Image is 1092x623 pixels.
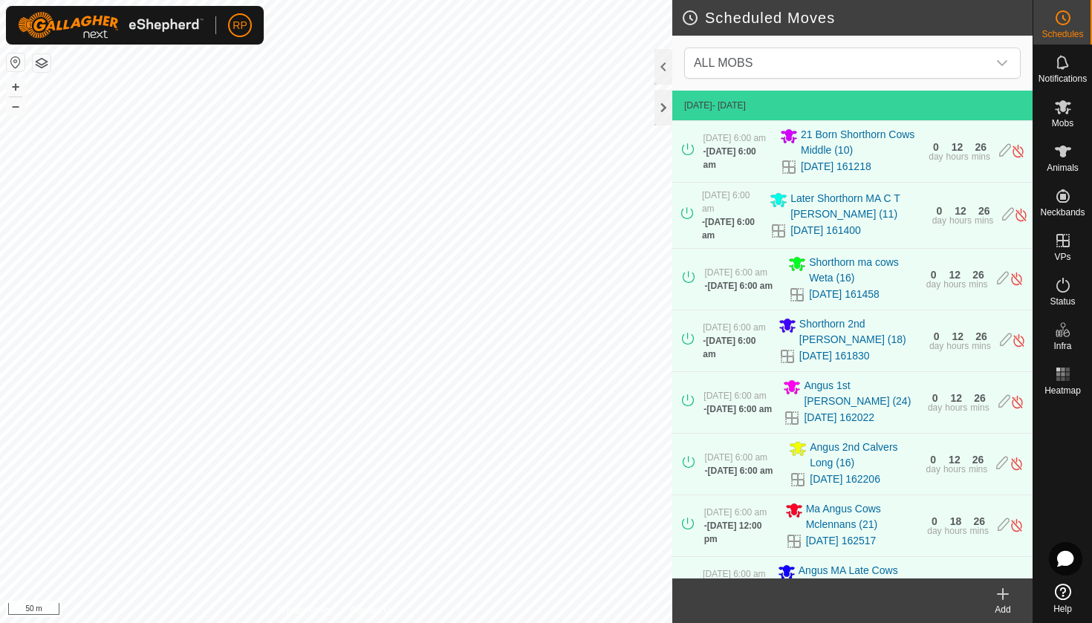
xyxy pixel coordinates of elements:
span: RP [233,18,247,33]
div: Add [973,603,1033,616]
div: hours [945,403,967,412]
div: 12 [952,578,964,588]
a: [DATE] 161830 [799,348,870,364]
div: mins [969,280,987,289]
div: day [926,465,940,474]
img: Turn off schedule move [1012,333,1026,348]
div: 26 [974,393,986,403]
div: hours [946,152,969,161]
h2: Scheduled Moves [681,9,1033,27]
div: 26 [972,454,984,465]
button: Reset Map [7,53,25,71]
div: 26 [973,516,985,526]
span: Schedules [1041,30,1083,39]
div: - [702,215,761,242]
div: 26 [975,331,987,342]
img: Gallagher Logo [18,12,204,39]
span: - [DATE] [712,100,746,111]
span: 21 Born Shorthorn Cows Middle (10) [801,127,920,158]
span: Angus 2nd Calvers Long (16) [810,440,917,471]
div: mins [970,403,989,412]
div: 26 [972,270,984,280]
div: mins [970,526,989,535]
span: Shorthorn 2nd [PERSON_NAME] (18) [799,316,920,348]
div: 12 [949,454,961,465]
span: Later Shorthorn MA C T [PERSON_NAME] (11) [790,191,923,222]
a: [DATE] 161458 [809,287,880,302]
div: hours [945,526,967,535]
div: hours [943,465,966,474]
span: [DATE] 6:00 am [707,281,773,291]
div: 12 [952,142,963,152]
img: Turn off schedule move [1010,456,1024,472]
span: [DATE] 6:00 am [706,404,772,414]
div: 26 [978,206,990,216]
span: [DATE] 6:00 am [703,391,766,401]
div: mins [975,216,993,225]
span: Ma Angus Cows Mclennans (21) [806,501,919,532]
span: Shorthorn ma cows Weta (16) [809,255,917,286]
span: Neckbands [1040,208,1085,217]
a: [DATE] 161218 [801,159,871,174]
img: Turn off schedule move [1010,518,1024,533]
span: Heatmap [1044,386,1081,395]
div: mins [969,465,987,474]
span: Infra [1053,342,1071,350]
a: [DATE] 162517 [806,533,877,549]
span: Angus 1st [PERSON_NAME] (24) [804,378,919,409]
div: - [703,334,770,361]
div: 0 [934,578,940,588]
span: Mobs [1052,119,1073,128]
div: - [704,279,773,293]
span: Animals [1047,163,1079,172]
span: [DATE] 6:00 am [703,133,766,143]
div: 0 [933,142,939,152]
span: [DATE] 6:00 am [703,146,756,170]
div: day [926,280,940,289]
img: Turn off schedule move [1011,143,1025,159]
span: Status [1050,297,1075,306]
div: - [703,402,772,416]
div: day [927,526,941,535]
span: [DATE] 6:00 am [708,466,773,476]
div: 0 [932,393,938,403]
button: + [7,78,25,96]
div: - [705,464,773,477]
a: Privacy Policy [277,604,333,617]
div: 0 [931,270,937,280]
div: mins [972,152,990,161]
div: 0 [930,454,936,465]
a: [DATE] 162206 [810,472,880,487]
div: 12 [955,206,966,216]
img: Turn off schedule move [1014,207,1028,223]
div: dropdown trigger [987,48,1017,78]
span: VPs [1054,252,1070,261]
div: 18 [950,516,962,526]
a: Help [1033,578,1092,619]
span: Help [1053,604,1072,613]
span: ALL MOBS [688,48,987,78]
span: [DATE] 6:00 am [704,267,767,278]
img: Turn off schedule move [1010,394,1024,410]
div: hours [943,280,966,289]
div: 0 [934,331,940,342]
div: 12 [951,393,963,403]
a: Contact Us [351,604,394,617]
span: [DATE] 6:00 am [703,569,765,579]
div: day [929,152,943,161]
div: hours [946,342,969,350]
div: day [928,403,942,412]
span: ALL MOBS [694,56,753,69]
div: - [704,519,776,546]
span: [DATE] 6:00 am [702,217,755,241]
a: [DATE] 162022 [804,410,874,425]
div: 0 [932,516,937,526]
span: [DATE] 12:00 pm [704,521,762,544]
span: Notifications [1039,74,1087,83]
div: hours [949,216,972,225]
div: mins [972,342,990,350]
span: [DATE] 6:00 am [705,452,767,463]
div: 26 [975,142,987,152]
div: 12 [952,331,964,342]
span: [DATE] 6:00 am [702,190,750,214]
